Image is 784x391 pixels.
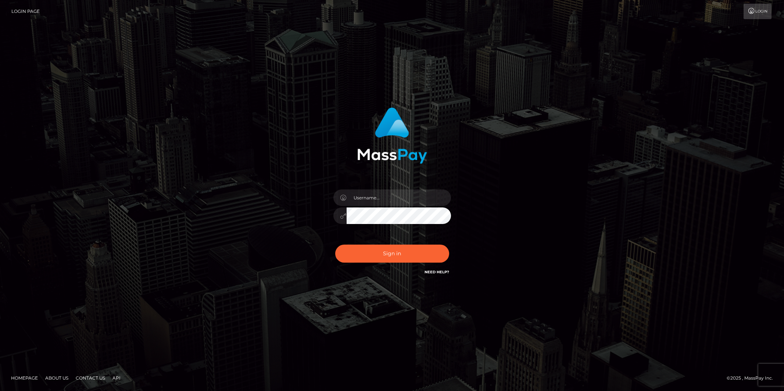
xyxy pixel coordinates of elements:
[425,270,449,274] a: Need Help?
[11,4,40,19] a: Login Page
[347,189,451,206] input: Username...
[73,372,108,384] a: Contact Us
[110,372,123,384] a: API
[335,245,449,263] button: Sign in
[357,107,427,164] img: MassPay Login
[744,4,772,19] a: Login
[42,372,71,384] a: About Us
[8,372,41,384] a: Homepage
[727,374,778,382] div: © 2025 , MassPay Inc.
